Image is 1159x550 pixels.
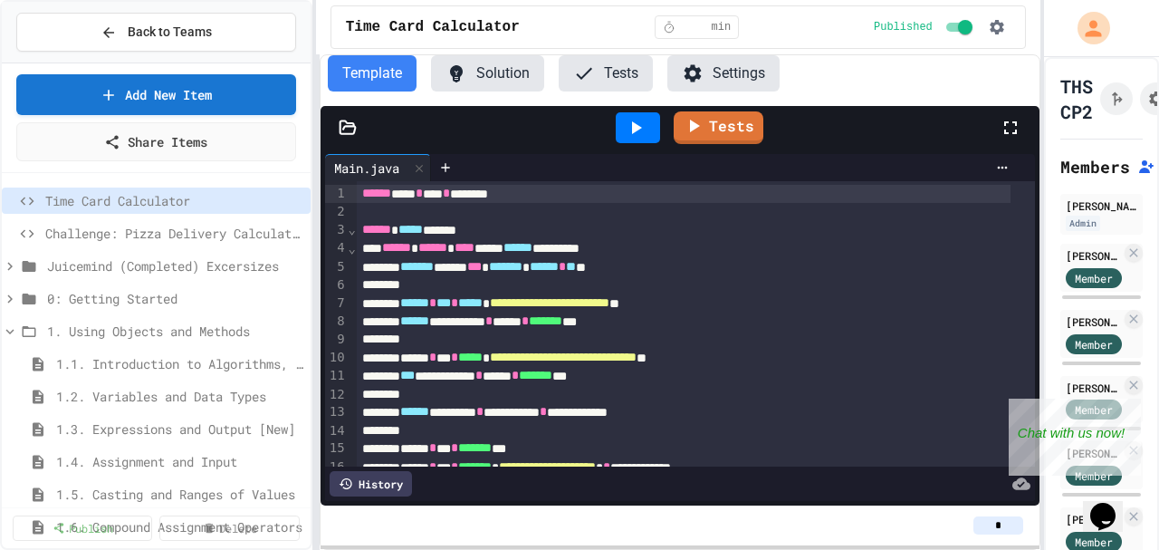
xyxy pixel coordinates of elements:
[1060,73,1093,124] h1: THS CP2
[13,516,152,541] a: Publish
[325,367,348,385] div: 11
[325,422,348,440] div: 14
[1066,314,1121,330] div: [PERSON_NAME]
[325,258,348,276] div: 5
[325,203,348,221] div: 2
[16,74,296,115] a: Add New Item
[1066,198,1137,214] div: [PERSON_NAME]
[47,322,303,341] span: 1. Using Objects and Methods
[56,420,303,439] span: 1.3. Expressions and Output [New]
[325,276,348,294] div: 6
[1075,534,1113,550] span: Member
[328,55,417,92] button: Template
[325,313,348,331] div: 8
[1009,399,1141,476] iframe: chat widget
[1066,216,1100,231] div: Admin
[325,239,348,257] div: 4
[325,386,348,404] div: 12
[348,222,357,236] span: Fold line
[674,111,763,144] a: Tests
[348,241,357,256] span: Fold line
[1075,270,1113,286] span: Member
[56,354,303,373] span: 1.1. Introduction to Algorithms, Programming, and Compilers
[16,13,296,52] button: Back to Teams
[559,55,653,92] button: Tests
[325,294,348,313] div: 7
[874,20,933,34] span: Published
[325,221,348,239] div: 3
[346,16,520,38] span: Time Card Calculator
[325,154,431,181] div: Main.java
[45,224,303,243] span: Challenge: Pizza Delivery Calculator
[56,485,303,504] span: 1.5. Casting and Ranges of Values
[1066,247,1121,264] div: [PERSON_NAME]
[325,349,348,367] div: 10
[325,403,348,421] div: 13
[330,471,412,497] div: History
[159,516,299,541] a: Delete
[325,458,348,477] div: 16
[325,185,348,203] div: 1
[56,452,303,471] span: 1.4. Assignment and Input
[874,16,976,38] div: Content is published and visible to students
[1075,336,1113,352] span: Member
[712,20,732,34] span: min
[1100,82,1133,115] button: Click to see fork details
[47,256,303,275] span: Juicemind (Completed) Excersizes
[1066,380,1121,396] div: [PERSON_NAME]
[128,23,212,42] span: Back to Teams
[1083,478,1141,532] iframe: chat widget
[325,331,348,349] div: 9
[325,159,408,178] div: Main.java
[325,439,348,458] div: 15
[45,191,303,210] span: Time Card Calculator
[667,55,780,92] button: Settings
[47,289,303,308] span: 0: Getting Started
[1058,7,1115,49] div: My Account
[16,122,296,161] a: Share Items
[56,387,303,406] span: 1.2. Variables and Data Types
[1066,511,1121,527] div: [PERSON_NAME]
[1060,154,1130,179] h2: Members
[431,55,544,92] button: Solution
[1075,468,1113,484] span: Member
